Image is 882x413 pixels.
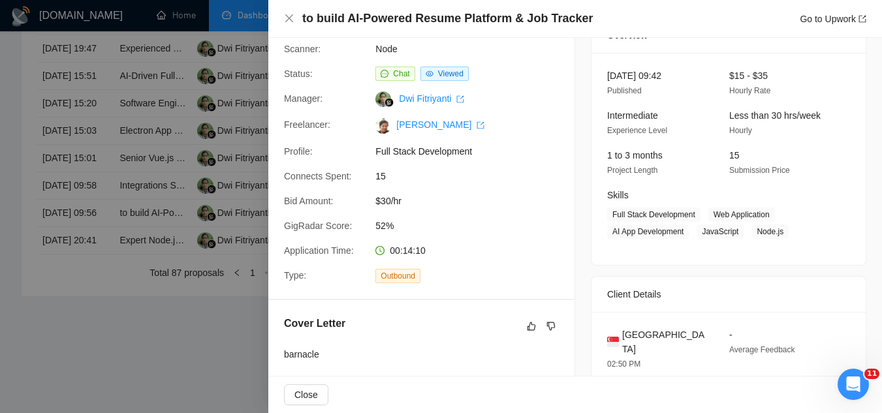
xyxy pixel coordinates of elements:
span: Hourly Rate [729,86,770,95]
span: [DATE] 09:42 [607,70,661,81]
span: - [729,329,732,340]
span: eye [426,70,433,78]
span: 02:50 PM [607,359,640,369]
img: 🇸🇬 [607,335,619,349]
span: export [858,15,866,23]
span: export [456,95,464,103]
span: $15 - $35 [729,70,768,81]
span: Project Length [607,166,657,175]
span: Scanner: [284,44,321,54]
span: 00:14:10 [390,245,426,256]
h4: to build AI-Powered Resume Platform & Job Tracker [302,10,593,27]
span: close [284,13,294,23]
a: Go to Upworkexport [800,14,866,24]
span: Type: [284,270,306,281]
span: Status: [284,69,313,79]
span: Freelancer: [284,119,330,130]
button: dislike [543,318,559,334]
span: Intermediate [607,110,658,121]
span: Experience Level [607,126,667,135]
span: Manager: [284,93,323,104]
span: message [381,70,388,78]
span: Close [294,388,318,402]
span: [GEOGRAPHIC_DATA] [622,328,708,356]
div: Client Details [607,277,850,312]
span: 52% [375,219,571,233]
span: 1 to 3 months [607,150,663,161]
span: Viewed [438,69,464,78]
span: Chat [393,69,409,78]
a: Node [375,44,397,54]
span: 11 [864,369,879,379]
img: c1fQ-BChHAUR7_ftgGx_KPnZ-LY7cl0cqs7W_-4X-F1h8TM8ibu8UH23_ydpmdG7wl [375,118,391,134]
span: Skills [607,190,629,200]
h5: Cover Letter [284,316,345,331]
span: clock-circle [375,246,385,255]
span: Outbound [375,269,420,283]
span: Published [607,86,642,95]
span: Full Stack Development [375,144,571,159]
button: like [524,318,539,334]
span: $30/hr [375,194,571,208]
span: Less than 30 hrs/week [729,110,821,121]
span: Bid Amount: [284,196,334,206]
span: like [527,321,536,331]
span: Hourly [729,126,752,135]
span: GigRadar Score: [284,221,352,231]
span: Connects Spent: [284,171,352,181]
span: AI App Development [607,224,689,239]
span: Submission Price [729,166,790,175]
span: export [477,121,484,129]
button: Close [284,13,294,24]
span: Profile: [284,146,313,157]
a: [PERSON_NAME] export [396,119,484,130]
a: Dwi Fitriyanti export [399,93,464,104]
span: Node.js [751,224,789,239]
span: JavaScript [697,224,744,239]
span: Full Stack Development [607,207,701,222]
span: 15 [375,169,571,183]
img: gigradar-bm.png [385,98,394,107]
span: dislike [546,321,556,331]
button: Close [284,384,328,405]
iframe: Intercom live chat [838,369,869,400]
span: 15 [729,150,740,161]
span: Average Feedback [729,345,795,354]
span: Application Time: [284,245,354,256]
span: Web Application [708,207,775,222]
